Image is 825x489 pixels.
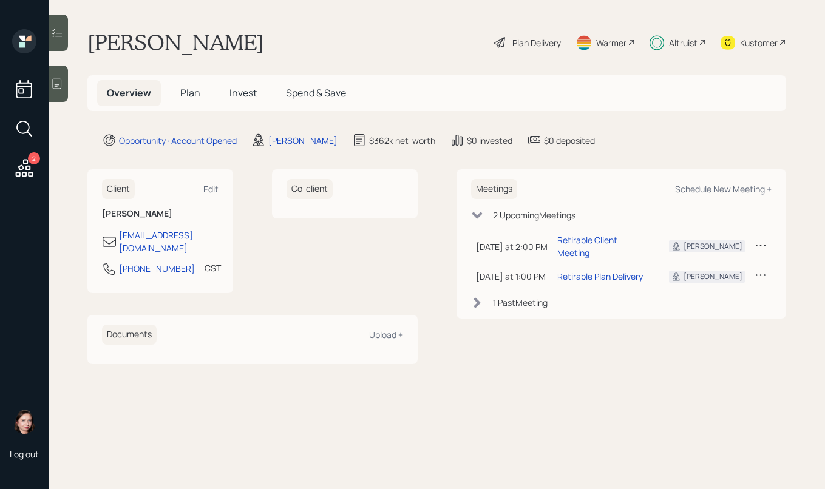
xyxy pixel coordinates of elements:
div: Plan Delivery [512,36,561,49]
span: Spend & Save [286,86,346,99]
div: [EMAIL_ADDRESS][DOMAIN_NAME] [119,229,219,254]
div: [PERSON_NAME] [268,134,338,147]
div: [PERSON_NAME] [684,241,742,252]
div: Retirable Client Meeting [557,234,650,259]
div: 2 [28,152,40,164]
div: Altruist [669,36,698,49]
div: $362k net-worth [369,134,435,147]
div: $0 invested [467,134,512,147]
div: Log out [10,448,39,460]
div: Opportunity · Account Opened [119,134,237,147]
div: [PERSON_NAME] [684,271,742,282]
h6: Client [102,179,135,199]
h6: [PERSON_NAME] [102,209,219,219]
span: Invest [229,86,257,99]
div: Edit [203,183,219,195]
div: [DATE] at 1:00 PM [476,270,548,283]
h6: Documents [102,325,157,345]
div: Warmer [596,36,626,49]
div: Retirable Plan Delivery [557,270,643,283]
div: [PHONE_NUMBER] [119,262,195,275]
div: Upload + [369,329,403,340]
div: [DATE] at 2:00 PM [476,240,548,253]
span: Overview [107,86,151,99]
h6: Meetings [471,179,517,199]
div: CST [205,261,221,274]
h1: [PERSON_NAME] [87,29,264,56]
div: 2 Upcoming Meeting s [493,209,575,221]
div: 1 Past Meeting [493,296,548,309]
div: Schedule New Meeting + [675,183,772,195]
h6: Co-client [287,179,333,199]
div: $0 deposited [544,134,595,147]
span: Plan [180,86,200,99]
div: Kustomer [740,36,778,49]
img: aleksandra-headshot.png [12,410,36,434]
